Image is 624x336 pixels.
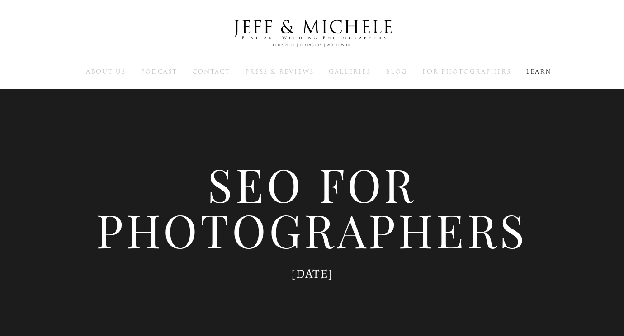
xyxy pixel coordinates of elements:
span: For Photographers [422,67,511,76]
span: About Us [86,67,126,76]
span: Press & Reviews [245,67,314,76]
a: About Us [86,67,126,75]
a: For Photographers [422,67,511,75]
h1: SEO for Photographers [95,161,529,252]
img: Louisville Wedding Photographers - Jeff & Michele Wedding Photographers [222,11,402,56]
a: Galleries [329,67,371,75]
span: Galleries [329,67,371,76]
span: Blog [386,67,407,76]
a: Blog [386,67,407,75]
a: Press & Reviews [245,67,314,75]
a: Podcast [141,67,177,75]
span: Contact [192,67,230,76]
span: Podcast [141,67,177,76]
span: Learn [526,67,552,76]
a: Learn [526,67,552,75]
a: Contact [192,67,230,75]
time: [DATE] [291,265,333,283]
